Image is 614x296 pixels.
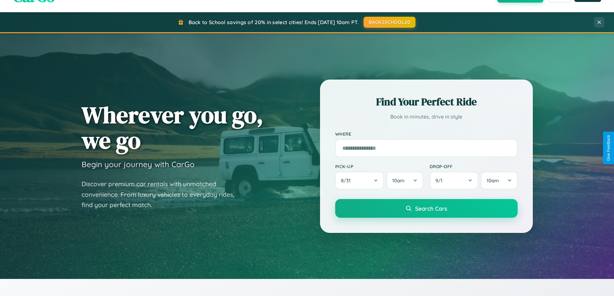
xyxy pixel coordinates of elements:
p: Book in minutes, drive in style [335,112,518,121]
button: 8/31 [335,172,384,189]
h1: Wherever you go, we go [82,102,263,153]
span: 8 / 31 [341,177,354,184]
button: 9/1 [430,172,479,189]
span: Back to School savings of 20% in select cities! Ends [DATE] 10am PT. [189,19,359,25]
button: BACK2SCHOOL20 [364,17,415,28]
span: 10am [487,177,499,184]
span: Search Cars [415,205,447,212]
label: Pick-up [335,164,423,169]
div: Give Feedback [606,135,611,161]
label: Drop-off [430,164,518,169]
span: 10am [392,177,404,184]
button: Search Cars [335,199,518,218]
h3: Begin your journey with CarGo [82,159,195,169]
h2: Find Your Perfect Ride [335,95,518,109]
span: 9 / 1 [435,177,446,184]
label: Where [335,131,518,137]
button: 10am [386,172,423,189]
button: 10am [481,172,517,189]
p: Discover premium car rentals with unmatched convenience. From luxury vehicles to everyday rides, ... [82,179,243,210]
